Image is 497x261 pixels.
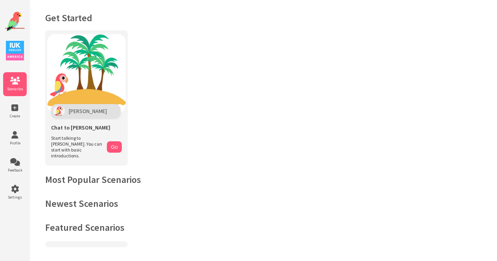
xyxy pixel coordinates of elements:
[45,197,481,210] h2: Newest Scenarios
[3,195,27,200] span: Settings
[69,108,107,115] span: [PERSON_NAME]
[45,221,481,234] h2: Featured Scenarios
[6,41,24,60] img: IUK Logo
[45,173,481,186] h2: Most Popular Scenarios
[51,124,110,131] span: Chat to [PERSON_NAME]
[3,141,27,146] span: Profile
[5,12,25,31] img: Website Logo
[53,106,65,116] img: Polly
[45,12,481,24] h1: Get Started
[51,135,103,159] span: Start talking to [PERSON_NAME]. You can start with basic introductions.
[47,34,126,113] img: Chat with Polly
[3,86,27,91] span: Scenarios
[3,113,27,119] span: Create
[107,141,122,153] button: Go
[3,168,27,173] span: Feedback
